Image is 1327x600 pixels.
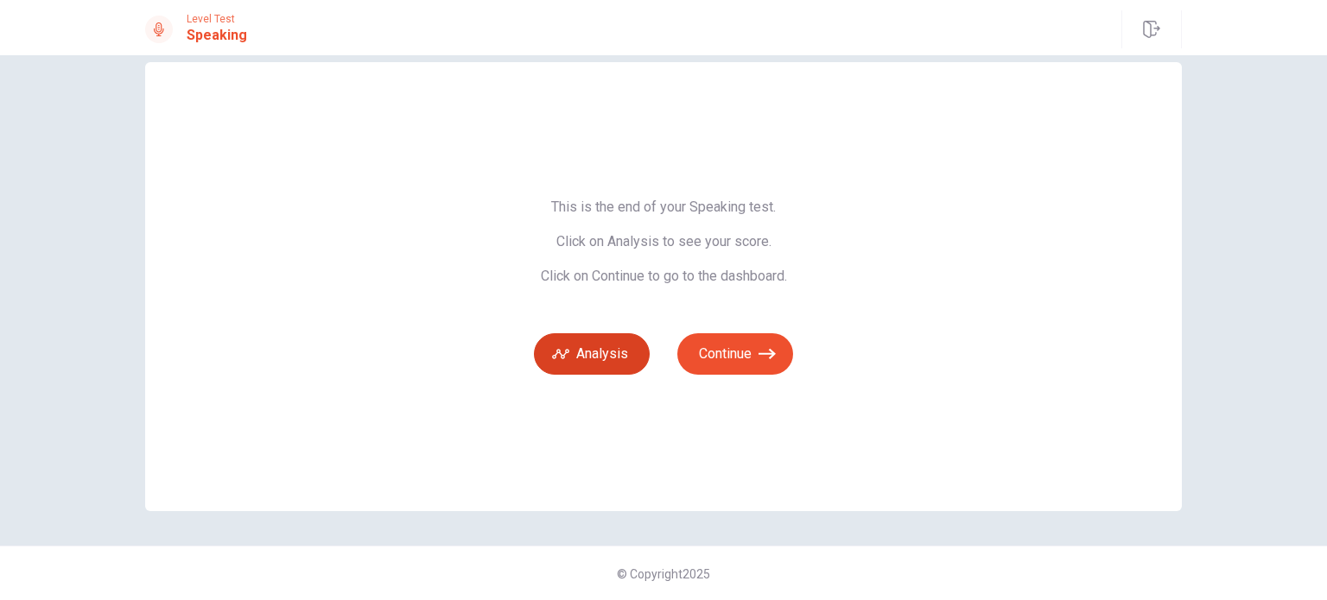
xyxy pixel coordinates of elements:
span: This is the end of your Speaking test. Click on Analysis to see your score. Click on Continue to ... [534,199,793,285]
span: Level Test [187,13,247,25]
h1: Speaking [187,25,247,46]
span: © Copyright 2025 [617,567,710,581]
button: Analysis [534,333,650,375]
button: Continue [677,333,793,375]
